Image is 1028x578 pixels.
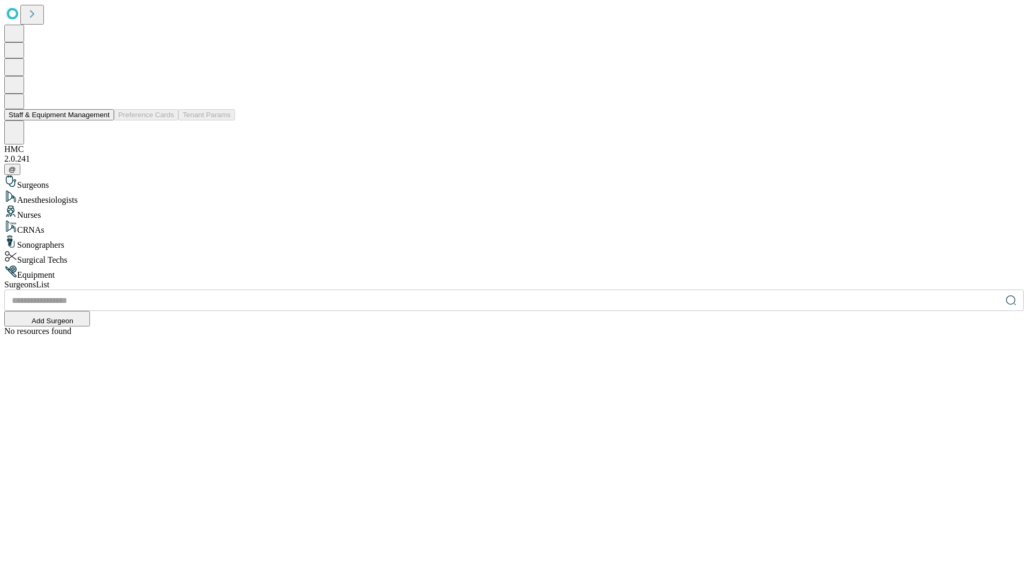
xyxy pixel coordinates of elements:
[4,190,1024,205] div: Anesthesiologists
[178,109,235,120] button: Tenant Params
[4,326,1024,336] div: No resources found
[4,250,1024,265] div: Surgical Techs
[4,235,1024,250] div: Sonographers
[4,311,90,326] button: Add Surgeon
[4,175,1024,190] div: Surgeons
[4,220,1024,235] div: CRNAs
[4,164,20,175] button: @
[4,265,1024,280] div: Equipment
[114,109,178,120] button: Preference Cards
[4,109,114,120] button: Staff & Equipment Management
[32,317,73,325] span: Add Surgeon
[9,165,16,173] span: @
[4,205,1024,220] div: Nurses
[4,144,1024,154] div: HMC
[4,280,1024,290] div: Surgeons List
[4,154,1024,164] div: 2.0.241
